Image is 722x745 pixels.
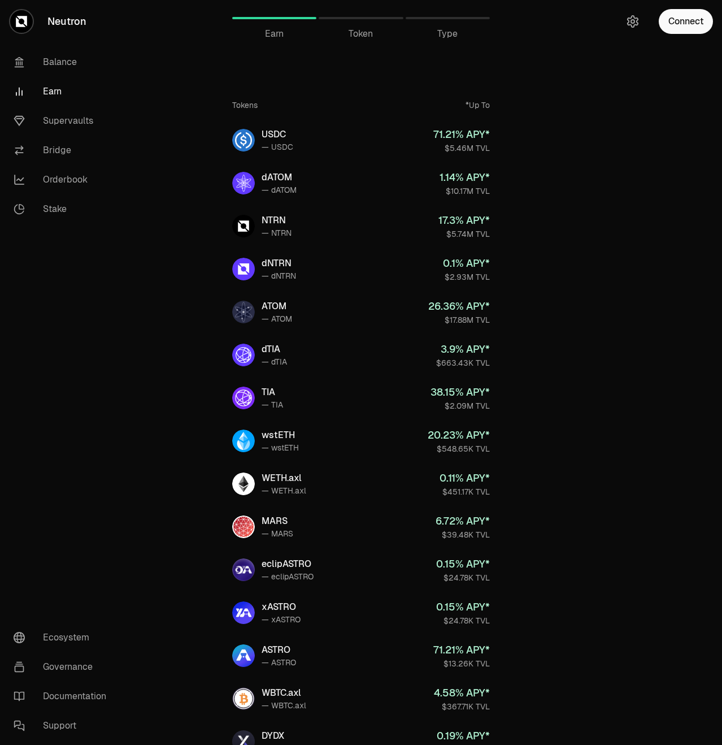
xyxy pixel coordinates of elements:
[223,549,499,590] a: eclipASTROeclipASTRO— eclipASTRO0.15% APY*$24.78K TVL
[223,378,499,418] a: TIATIA— TIA38.15% APY*$2.09M TVL
[262,214,292,227] div: NTRN
[223,592,499,633] a: xASTROxASTRO— xASTRO0.15% APY*$24.78K TVL
[262,128,293,141] div: USDC
[433,142,490,154] div: $5.46M TVL
[262,257,296,270] div: dNTRN
[436,529,490,540] div: $39.48K TVL
[437,728,490,744] div: 0.19 % APY*
[262,184,297,196] div: — dATOM
[5,106,122,136] a: Supervaults
[262,343,287,356] div: dTIA
[232,601,255,624] img: xASTRO
[262,571,314,582] div: — eclipASTRO
[223,206,499,246] a: NTRNNTRN— NTRN17.3% APY*$5.74M TVL
[437,27,458,41] span: Type
[349,27,373,41] span: Token
[430,400,490,412] div: $2.09M TVL
[232,5,316,32] a: Earn
[262,270,296,281] div: — dNTRN
[232,516,255,538] img: MARS
[436,341,490,357] div: 3.9 % APY*
[232,687,255,710] img: WBTC.axl
[428,443,490,454] div: $548.65K TVL
[436,599,490,615] div: 0.15 % APY*
[232,258,255,280] img: dNTRN
[434,685,490,701] div: 4.58 % APY*
[262,171,297,184] div: dATOM
[443,271,490,283] div: $2.93M TVL
[223,249,499,289] a: dNTRNdNTRN— dNTRN0.1% APY*$2.93M TVL
[232,344,255,366] img: dTIA
[232,172,255,194] img: dATOM
[428,298,490,314] div: 26.36 % APY*
[262,356,287,367] div: — dTIA
[262,528,293,539] div: — MARS
[223,464,499,504] a: WETH.axlWETH.axl— WETH.axl0.11% APY*$451.17K TVL
[433,658,490,669] div: $13.26K TVL
[262,643,296,657] div: ASTRO
[262,600,301,614] div: xASTRO
[436,572,490,583] div: $24.78K TVL
[438,228,490,240] div: $5.74M TVL
[262,485,306,496] div: — WETH.axl
[433,642,490,658] div: 71.21 % APY*
[232,99,258,111] div: Tokens
[232,129,255,151] img: USDC
[5,47,122,77] a: Balance
[223,163,499,203] a: dATOMdATOM— dATOM1.14% APY*$10.17M TVL
[5,136,122,165] a: Bridge
[262,514,293,528] div: MARS
[5,652,122,682] a: Governance
[433,127,490,142] div: 71.21 % APY*
[232,301,255,323] img: ATOM
[443,255,490,271] div: 0.1 % APY*
[440,185,490,197] div: $10.17M TVL
[262,313,292,324] div: — ATOM
[223,335,499,375] a: dTIAdTIA— dTIA3.9% APY*$663.43K TVL
[436,357,490,369] div: $663.43K TVL
[440,486,490,497] div: $451.17K TVL
[262,428,299,442] div: wstETH
[466,99,490,111] div: *Up To
[5,77,122,106] a: Earn
[262,442,299,453] div: — wstETH
[262,227,292,239] div: — NTRN
[440,170,490,185] div: 1.14 % APY*
[232,473,255,495] img: WETH.axl
[262,614,301,625] div: — xASTRO
[232,644,255,667] img: ASTRO
[438,213,490,228] div: 17.3 % APY*
[262,700,306,711] div: — WBTC.axl
[262,399,283,410] div: — TIA
[5,194,122,224] a: Stake
[5,711,122,740] a: Support
[436,615,490,626] div: $24.78K TVL
[232,387,255,409] img: TIA
[262,557,314,571] div: eclipASTRO
[262,141,293,153] div: — USDC
[262,471,306,485] div: WETH.axl
[659,9,713,34] button: Connect
[223,292,499,332] a: ATOMATOM— ATOM26.36% APY*$17.88M TVL
[223,120,499,161] a: USDCUSDC— USDC71.21% APY*$5.46M TVL
[434,701,490,712] div: $367.71K TVL
[265,27,284,41] span: Earn
[262,657,296,668] div: — ASTRO
[223,421,499,461] a: wstETHwstETH— wstETH20.23% APY*$548.65K TVL
[436,513,490,529] div: 6.72 % APY*
[262,300,292,313] div: ATOM
[223,635,499,676] a: ASTROASTRO— ASTRO71.21% APY*$13.26K TVL
[428,427,490,443] div: 20.23 % APY*
[223,678,499,719] a: WBTC.axlWBTC.axl— WBTC.axl4.58% APY*$367.71K TVL
[5,165,122,194] a: Orderbook
[232,558,255,581] img: eclipASTRO
[428,314,490,326] div: $17.88M TVL
[430,384,490,400] div: 38.15 % APY*
[262,386,283,399] div: TIA
[232,430,255,452] img: wstETH
[232,215,255,237] img: NTRN
[5,682,122,711] a: Documentation
[223,506,499,547] a: MARSMARS— MARS6.72% APY*$39.48K TVL
[262,729,291,743] div: DYDX
[262,686,306,700] div: WBTC.axl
